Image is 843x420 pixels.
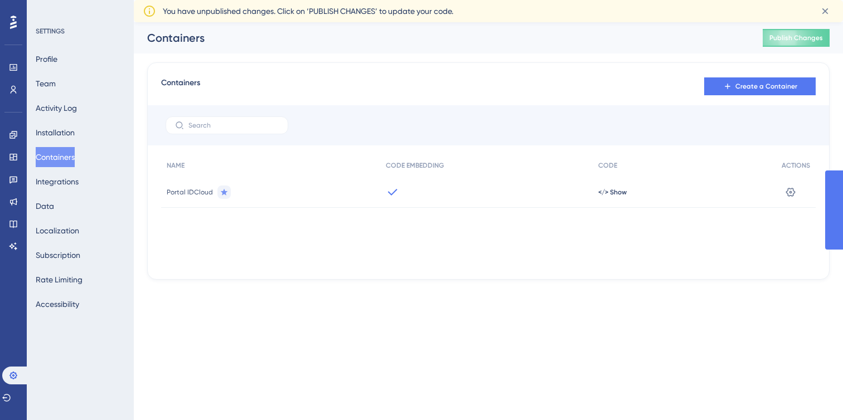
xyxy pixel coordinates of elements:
button: Subscription [36,245,80,265]
span: You have unpublished changes. Click on ‘PUBLISH CHANGES’ to update your code. [163,4,453,18]
input: Search [188,121,279,129]
button: Containers [36,147,75,167]
span: NAME [167,161,185,170]
button: Activity Log [36,98,77,118]
div: SETTINGS [36,27,126,36]
div: Containers [147,30,735,46]
span: ACTIONS [782,161,810,170]
span: Publish Changes [769,33,823,42]
button: Create a Container [704,77,816,95]
button: </> Show [598,188,627,197]
iframe: UserGuiding AI Assistant Launcher [796,376,830,409]
button: Installation [36,123,75,143]
span: Portal IDCloud [167,188,213,197]
button: Rate Limiting [36,270,83,290]
button: Team [36,74,56,94]
button: Localization [36,221,79,241]
button: Accessibility [36,294,79,314]
span: CODE [598,161,617,170]
button: Publish Changes [763,29,830,47]
button: Profile [36,49,57,69]
span: Create a Container [735,82,797,91]
button: Data [36,196,54,216]
span: CODE EMBEDDING [386,161,444,170]
button: Integrations [36,172,79,192]
span: Containers [161,76,200,96]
